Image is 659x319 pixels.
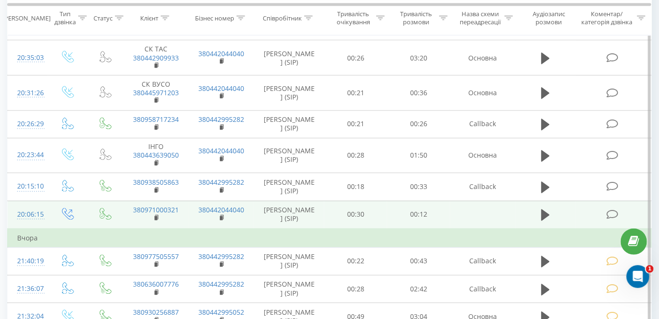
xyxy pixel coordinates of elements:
a: 380442044040 [198,84,244,93]
td: [PERSON_NAME] (SIP) [254,110,324,138]
span: 1 [646,265,654,273]
div: 20:23:44 [17,146,38,165]
a: 380442909933 [133,53,179,62]
div: Коментар/категорія дзвінка [579,10,635,26]
td: 00:26 [387,110,450,138]
a: 380442995282 [198,115,244,124]
a: 380938505863 [133,178,179,187]
td: [PERSON_NAME] (SIP) [254,276,324,303]
td: 00:21 [324,110,387,138]
a: 380442995282 [198,280,244,289]
td: 00:36 [387,76,450,111]
td: 00:12 [387,201,450,229]
td: Основна [450,76,515,111]
a: 380442995052 [198,308,244,317]
a: 380977505557 [133,252,179,261]
td: 00:28 [324,138,387,173]
td: 00:26 [324,40,387,76]
td: Callback [450,248,515,275]
td: 01:50 [387,138,450,173]
div: [PERSON_NAME] [2,14,51,22]
td: 00:43 [387,248,450,275]
iframe: Intercom live chat [627,265,649,288]
div: 20:06:15 [17,206,38,224]
td: [PERSON_NAME] (SIP) [254,173,324,201]
td: [PERSON_NAME] (SIP) [254,40,324,76]
a: 380442995282 [198,252,244,261]
div: Співробітник [263,14,302,22]
div: Клієнт [140,14,158,22]
td: СК ВУСО [123,76,188,111]
div: 21:40:19 [17,252,38,271]
a: 380443639050 [133,151,179,160]
td: 00:21 [324,76,387,111]
a: 380636007776 [133,280,179,289]
td: [PERSON_NAME] (SIP) [254,248,324,275]
a: 380971000321 [133,206,179,215]
td: [PERSON_NAME] (SIP) [254,138,324,173]
a: 380442044040 [198,49,244,58]
td: 03:20 [387,40,450,76]
a: 380442044040 [198,147,244,156]
td: 00:33 [387,173,450,201]
div: Бізнес номер [195,14,234,22]
td: Основна [450,40,515,76]
div: 20:31:26 [17,84,38,102]
div: 20:35:03 [17,49,38,67]
td: 00:30 [324,201,387,229]
td: 02:42 [387,276,450,303]
td: Callback [450,276,515,303]
div: Аудіозапис розмови [524,10,574,26]
a: 380445971203 [133,88,179,97]
div: 21:36:07 [17,280,38,299]
div: 20:15:10 [17,178,38,196]
div: Статус [93,14,113,22]
td: Вчора [8,229,652,248]
td: [PERSON_NAME] (SIP) [254,76,324,111]
div: 20:26:29 [17,115,38,134]
td: 00:28 [324,276,387,303]
div: Тип дзвінка [54,10,76,26]
a: 380958717234 [133,115,179,124]
td: ІНГО [123,138,188,173]
td: 00:18 [324,173,387,201]
a: 380442044040 [198,206,244,215]
td: 00:22 [324,248,387,275]
td: СК ТАС [123,40,188,76]
td: Основна [450,138,515,173]
div: Тривалість розмови [396,10,437,26]
div: Тривалість очікування [333,10,374,26]
a: 380930256887 [133,308,179,317]
div: Назва схеми переадресації [459,10,502,26]
td: [PERSON_NAME] (SIP) [254,201,324,229]
a: 380442995282 [198,178,244,187]
td: Callback [450,110,515,138]
td: Callback [450,173,515,201]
